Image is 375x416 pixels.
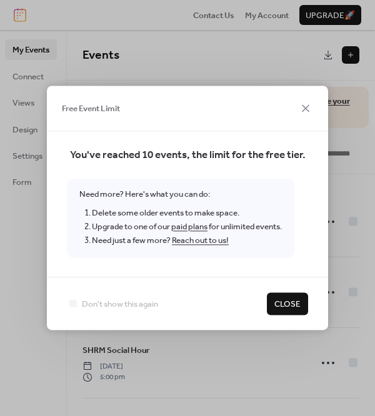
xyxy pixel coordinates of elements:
[67,179,294,258] span: Need more? Here's what you can do:
[267,292,308,315] button: Close
[171,219,207,235] a: paid plans
[172,233,229,249] a: Reach out to us!
[67,147,308,164] span: You've reached 10 events, the limit for the free tier.
[62,102,120,115] span: Free Event Limit
[92,234,282,248] li: Need just a few more?
[82,298,158,310] span: Don't show this again
[92,220,282,234] li: Upgrade to one of our for unlimited events.
[92,206,282,220] li: Delete some older events to make space.
[274,298,301,310] span: Close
